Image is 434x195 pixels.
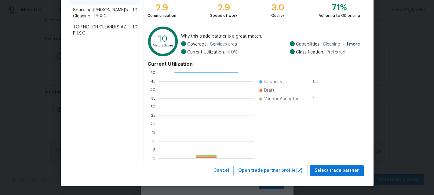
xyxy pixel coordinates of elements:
text: 10 [159,35,168,43]
span: 1 [313,96,323,102]
span: Capacity [264,79,282,85]
span: Capabilities: [296,41,320,47]
span: Coverage: [187,41,208,47]
span: Draft [264,87,275,94]
text: 0 [153,156,155,160]
text: Match Score [153,44,173,47]
div: 71% [319,5,360,11]
span: Why this trade partner is a great match: [181,33,360,39]
text: 25 [151,114,155,117]
span: Cleaning [323,41,360,47]
button: Cancel [211,165,232,176]
text: 20 [151,122,155,126]
div: Speed of work [210,13,237,19]
span: Classification: [296,49,324,55]
text: 10 [151,139,155,143]
div: Quality [271,13,284,19]
span: 10 [133,24,137,36]
div: 2.9 [210,5,237,11]
span: Vendor Accepted [264,96,300,102]
span: Preferred [326,49,345,55]
span: Services area [210,41,237,47]
button: Open trade partner profile [233,165,308,176]
span: TOP NOTCH CLEANERS AZ - PHX-C [73,24,133,36]
span: Cancel [213,167,229,175]
div: Adhering to OD pricing [319,13,360,19]
span: Sparkling [PERSON_NAME]'s Cleaning - PHX-C [73,7,133,19]
span: 10 [133,7,137,19]
div: 2.9 [148,5,176,11]
text: 15 [152,131,155,134]
span: Select trade partner [315,167,359,175]
span: 50 [313,79,323,85]
span: 4.0 % [227,49,238,55]
text: 35 [151,97,155,100]
span: Open trade partner profile [238,167,303,175]
span: 1 [313,87,323,94]
text: 30 [151,105,155,109]
h4: Current Utilization [148,61,360,67]
text: 45 [151,79,155,83]
text: 5 [153,148,155,152]
span: Current Utilization: [187,49,225,55]
button: Select trade partner [310,165,364,176]
div: 3.0 [271,5,284,11]
span: + 1 more [343,42,360,46]
text: 40 [150,88,155,92]
text: 50 [151,71,155,75]
div: Communication [148,13,176,19]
